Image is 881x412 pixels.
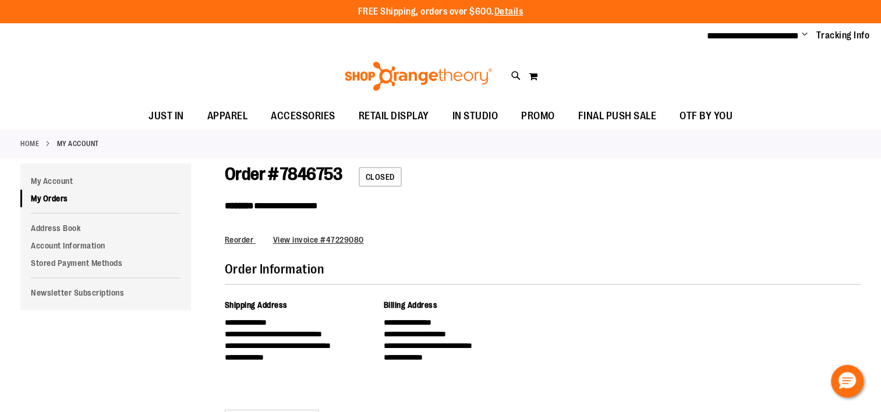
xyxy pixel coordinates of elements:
a: Account Information [20,237,191,254]
span: Closed [359,167,402,187]
a: Home [20,138,39,149]
span: JUST IN [148,103,184,129]
a: Tracking Info [816,29,870,42]
span: Order Information [225,262,324,276]
img: Shop Orangetheory [343,62,494,91]
a: My Orders [20,190,191,207]
span: OTF BY YOU [680,103,733,129]
span: APPAREL [207,103,248,129]
span: Billing Address [384,300,438,310]
a: My Account [20,172,191,190]
a: OTF BY YOU [668,103,744,130]
span: View invoice # [273,235,326,244]
a: View invoice #47229080 [273,235,364,244]
button: Account menu [802,30,808,41]
span: Reorder [225,235,254,244]
button: Hello, have a question? Let’s chat. [831,365,864,397]
span: IN STUDIO [452,103,498,129]
span: Order # 7846753 [225,164,342,184]
strong: My Account [57,138,99,149]
a: PROMO [510,103,567,130]
a: Reorder [225,235,256,244]
a: Address Book [20,219,191,237]
span: PROMO [521,103,555,129]
span: Shipping Address [225,300,288,310]
span: FINAL PUSH SALE [578,103,657,129]
span: RETAIL DISPLAY [359,103,429,129]
a: Details [494,6,523,17]
a: RETAIL DISPLAY [347,103,441,130]
span: ACCESSORIES [271,103,335,129]
a: IN STUDIO [441,103,510,130]
a: FINAL PUSH SALE [567,103,668,130]
a: APPAREL [196,103,260,130]
a: JUST IN [137,103,196,130]
a: Stored Payment Methods [20,254,191,272]
p: FREE Shipping, orders over $600. [358,5,523,19]
a: ACCESSORIES [259,103,347,130]
a: Newsletter Subscriptions [20,284,191,301]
